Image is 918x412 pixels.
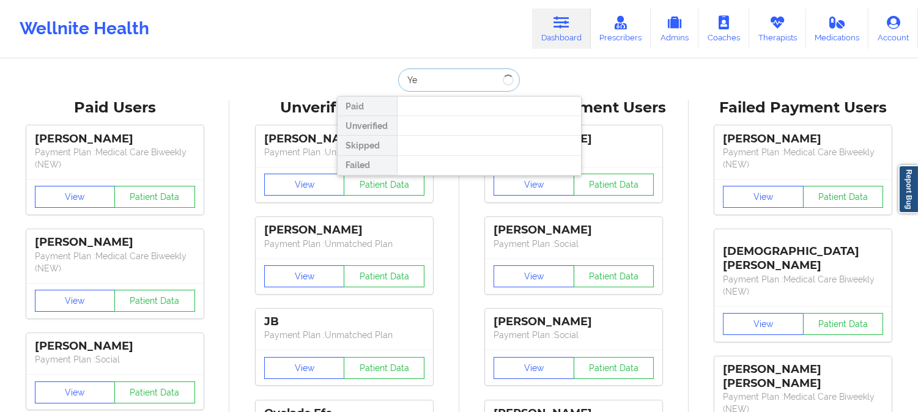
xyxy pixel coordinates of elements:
[868,9,918,49] a: Account
[803,186,884,208] button: Patient Data
[723,146,883,171] p: Payment Plan : Medical Care Biweekly (NEW)
[35,235,195,249] div: [PERSON_NAME]
[338,97,397,116] div: Paid
[35,250,195,274] p: Payment Plan : Medical Care Biweekly (NEW)
[494,174,574,196] button: View
[723,313,804,335] button: View
[338,156,397,175] div: Failed
[338,136,397,155] div: Skipped
[494,329,654,341] p: Payment Plan : Social
[264,357,345,379] button: View
[651,9,698,49] a: Admins
[264,146,424,158] p: Payment Plan : Unmatched Plan
[35,132,195,146] div: [PERSON_NAME]
[574,357,654,379] button: Patient Data
[749,9,806,49] a: Therapists
[574,265,654,287] button: Patient Data
[264,223,424,237] div: [PERSON_NAME]
[264,329,424,341] p: Payment Plan : Unmatched Plan
[803,313,884,335] button: Patient Data
[344,174,424,196] button: Patient Data
[114,290,195,312] button: Patient Data
[264,174,345,196] button: View
[35,146,195,171] p: Payment Plan : Medical Care Biweekly (NEW)
[532,9,591,49] a: Dashboard
[723,186,804,208] button: View
[494,238,654,250] p: Payment Plan : Social
[114,186,195,208] button: Patient Data
[338,116,397,136] div: Unverified
[264,132,424,146] div: [PERSON_NAME]
[114,381,195,403] button: Patient Data
[494,357,574,379] button: View
[35,186,116,208] button: View
[494,265,574,287] button: View
[698,9,749,49] a: Coaches
[574,174,654,196] button: Patient Data
[494,223,654,237] div: [PERSON_NAME]
[9,98,221,117] div: Paid Users
[723,132,883,146] div: [PERSON_NAME]
[264,265,345,287] button: View
[723,235,883,273] div: [DEMOGRAPHIC_DATA][PERSON_NAME]
[723,273,883,298] p: Payment Plan : Medical Care Biweekly (NEW)
[898,165,918,213] a: Report Bug
[344,265,424,287] button: Patient Data
[591,9,651,49] a: Prescribers
[806,9,869,49] a: Medications
[35,290,116,312] button: View
[697,98,909,117] div: Failed Payment Users
[35,339,195,353] div: [PERSON_NAME]
[35,353,195,366] p: Payment Plan : Social
[494,315,654,329] div: [PERSON_NAME]
[344,357,424,379] button: Patient Data
[264,238,424,250] p: Payment Plan : Unmatched Plan
[238,98,450,117] div: Unverified Users
[723,362,883,391] div: [PERSON_NAME] [PERSON_NAME]
[35,381,116,403] button: View
[264,315,424,329] div: JB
